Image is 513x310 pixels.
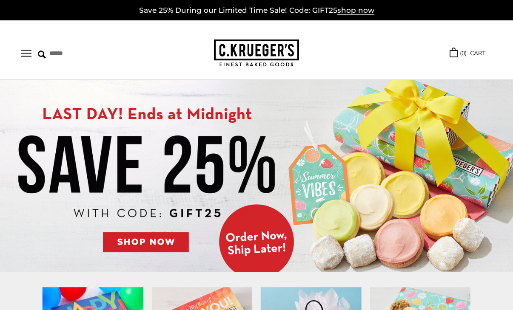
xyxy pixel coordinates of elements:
[450,48,485,58] a: (0) CART
[139,6,374,15] a: Save 25% During our Limited Time Sale! Code: GIFT25shop now
[214,39,299,67] img: C.KRUEGER'S
[21,50,31,57] button: Open navigation
[337,6,374,15] span: shop now
[38,51,46,59] img: Search
[38,47,135,60] input: Search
